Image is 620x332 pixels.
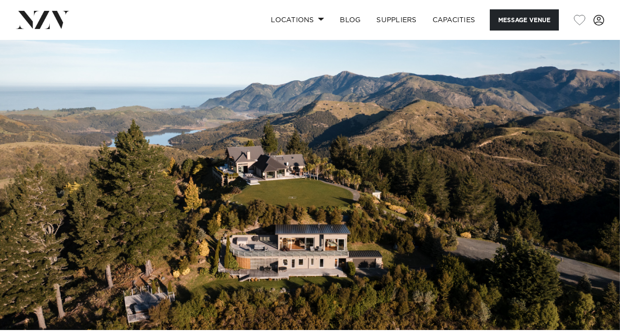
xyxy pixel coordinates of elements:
button: Message Venue [490,9,559,31]
a: Locations [263,9,332,31]
a: BLOG [332,9,368,31]
a: SUPPLIERS [368,9,424,31]
a: Capacities [425,9,483,31]
img: nzv-logo.png [16,11,70,29]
